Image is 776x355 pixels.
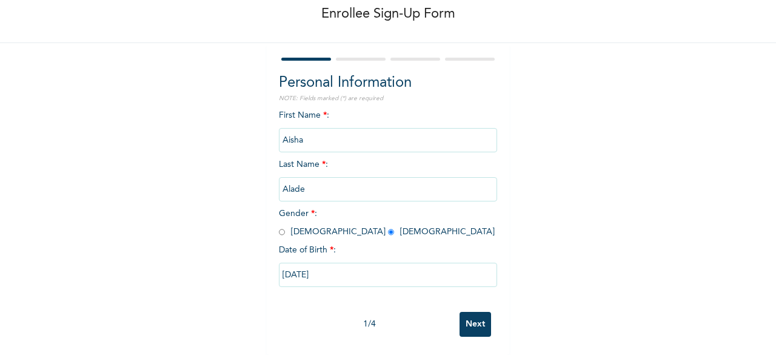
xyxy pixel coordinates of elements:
span: Date of Birth : [279,244,336,257]
input: Next [460,312,491,337]
p: Enrollee Sign-Up Form [321,4,455,24]
div: 1 / 4 [279,318,460,331]
input: Enter your last name [279,177,497,201]
input: Enter your first name [279,128,497,152]
h2: Personal Information [279,72,497,94]
span: First Name : [279,111,497,144]
span: Last Name : [279,160,497,194]
input: DD-MM-YYYY [279,263,497,287]
span: Gender : [DEMOGRAPHIC_DATA] [DEMOGRAPHIC_DATA] [279,209,495,236]
p: NOTE: Fields marked (*) are required [279,94,497,103]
